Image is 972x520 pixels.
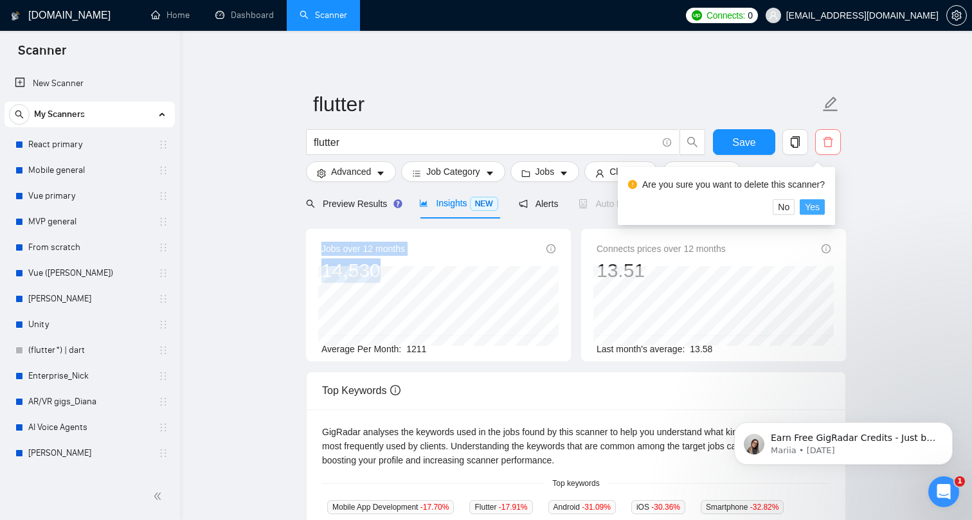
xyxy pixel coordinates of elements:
[628,180,637,189] span: exclamation-circle
[306,161,396,182] button: settingAdvancedcaret-down
[321,258,405,283] div: 14,530
[401,161,505,182] button: barsJob Categorycaret-down
[706,8,745,22] span: Connects:
[783,136,807,148] span: copy
[822,244,831,253] span: info-circle
[559,168,568,178] span: caret-down
[750,503,779,512] span: -32.82 %
[28,363,150,389] a: Enterprise_Nick
[28,466,150,492] a: ai built | lovable |
[426,165,480,179] span: Job Category
[642,177,825,192] div: Are you sure you want to delete this scanner?
[158,191,168,201] span: holder
[579,199,588,208] span: robot
[595,168,604,178] span: user
[778,200,789,214] span: No
[153,490,166,503] span: double-left
[306,199,315,208] span: search
[151,10,190,21] a: homeHome
[28,209,150,235] a: MVP general
[651,503,680,512] span: -30.36 %
[4,102,175,517] li: My Scanners
[390,385,401,395] span: info-circle
[579,199,642,209] span: Auto Bidder
[28,312,150,337] a: Unity
[158,422,168,433] span: holder
[158,217,168,227] span: holder
[510,161,580,182] button: folderJobscaret-down
[327,500,454,514] span: Mobile App Development
[4,71,175,96] li: New Scanner
[521,168,530,178] span: folder
[28,235,150,260] a: From scratch
[158,397,168,407] span: holder
[15,71,165,96] a: New Scanner
[331,165,371,179] span: Advanced
[56,37,222,354] span: Earn Free GigRadar Credits - Just by Sharing Your Story! 💬 Want more credits for sending proposal...
[8,41,76,68] span: Scanner
[376,168,385,178] span: caret-down
[406,344,426,354] span: 1211
[56,49,222,61] p: Message from Mariia, sent 4w ago
[28,132,150,157] a: React primary
[392,198,404,210] div: Tooltip anchor
[548,500,616,514] span: Android
[419,198,498,208] span: Insights
[546,244,555,253] span: info-circle
[679,129,705,155] button: search
[535,165,555,179] span: Jobs
[519,199,528,208] span: notification
[28,415,150,440] a: AI Voice Agents
[215,10,274,21] a: dashboardDashboard
[692,10,702,21] img: upwork-logo.png
[28,286,150,312] a: [PERSON_NAME]
[584,161,658,182] button: userClientcaret-down
[28,337,150,363] a: (flutter*) | dart
[28,260,150,286] a: Vue ([PERSON_NAME])
[9,104,30,125] button: search
[158,165,168,175] span: holder
[782,129,808,155] button: copy
[158,268,168,278] span: holder
[419,199,428,208] span: area-chart
[322,425,830,467] div: GigRadar analyses the keywords used in the jobs found by this scanner to help you understand what...
[158,139,168,150] span: holder
[955,476,965,487] span: 1
[663,138,671,147] span: info-circle
[321,242,405,256] span: Jobs over 12 months
[485,168,494,178] span: caret-down
[28,183,150,209] a: Vue primary
[544,478,607,490] span: Top keywords
[28,389,150,415] a: AR/VR gigs_Diana
[805,200,820,214] span: Yes
[815,129,841,155] button: delete
[816,136,840,148] span: delete
[412,168,421,178] span: bars
[28,440,150,466] a: [PERSON_NAME]
[946,10,967,21] a: setting
[690,344,712,354] span: 13.58
[158,242,168,253] span: holder
[314,134,657,150] input: Search Freelance Jobs...
[680,136,705,148] span: search
[701,500,784,514] span: Smartphone
[158,319,168,330] span: holder
[748,8,753,22] span: 0
[769,11,778,20] span: user
[732,134,755,150] span: Save
[158,345,168,355] span: holder
[158,371,168,381] span: holder
[306,199,399,209] span: Preview Results
[499,503,528,512] span: -17.91 %
[773,199,795,215] button: No
[10,110,29,119] span: search
[597,258,726,283] div: 13.51
[713,129,775,155] button: Save
[313,88,820,120] input: Scanner name...
[34,102,85,127] span: My Scanners
[519,199,559,209] span: Alerts
[597,242,726,256] span: Connects prices over 12 months
[928,476,959,507] iframe: Intercom live chat
[715,395,972,485] iframe: Intercom notifications message
[317,168,326,178] span: setting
